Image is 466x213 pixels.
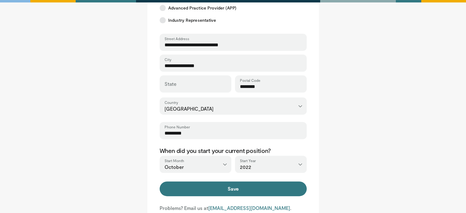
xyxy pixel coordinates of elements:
span: Advanced Practice Provider (APP) [168,5,236,11]
a: [EMAIL_ADDRESS][DOMAIN_NAME] [208,205,290,211]
span: Industry Representative [168,17,216,23]
label: State [165,78,176,90]
p: When did you start your current position? [160,146,307,154]
label: City [165,57,171,62]
label: Street Address [165,36,189,41]
label: Postal Code [240,78,260,83]
label: Phone Number [165,124,190,129]
button: Save [160,181,307,196]
p: Problems? Email us at . [160,205,307,211]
